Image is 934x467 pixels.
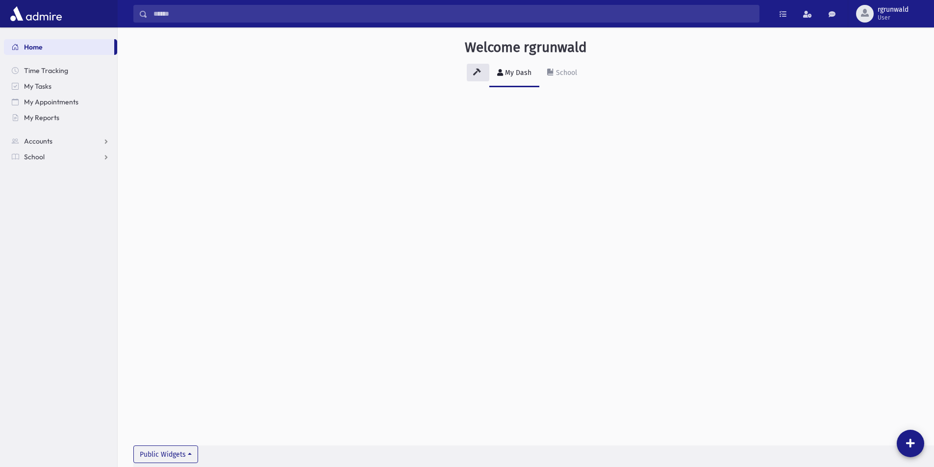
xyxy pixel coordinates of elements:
h3: Welcome rgrunwald [465,39,587,56]
span: My Appointments [24,98,78,106]
span: My Tasks [24,82,51,91]
span: Home [24,43,43,51]
div: School [554,69,577,77]
a: My Dash [489,60,539,87]
a: Time Tracking [4,63,117,78]
div: My Dash [503,69,531,77]
span: Time Tracking [24,66,68,75]
span: School [24,152,45,161]
a: My Appointments [4,94,117,110]
input: Search [148,5,759,23]
span: User [878,14,909,22]
a: School [4,149,117,165]
a: School [539,60,585,87]
span: rgrunwald [878,6,909,14]
button: Public Widgets [133,445,198,463]
a: My Reports [4,110,117,125]
a: My Tasks [4,78,117,94]
a: Accounts [4,133,117,149]
img: AdmirePro [8,4,64,24]
span: My Reports [24,113,59,122]
a: Home [4,39,114,55]
span: Accounts [24,137,52,146]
